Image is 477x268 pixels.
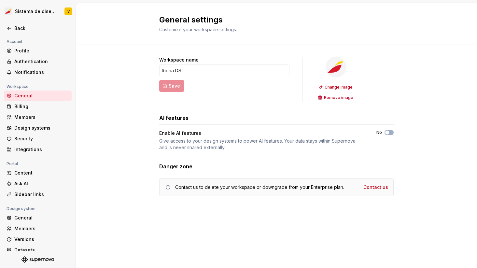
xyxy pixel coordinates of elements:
div: Ask AI [14,180,69,187]
a: Members [4,112,72,122]
div: Versions [14,236,69,243]
div: Members [14,225,69,232]
h3: Danger zone [159,162,192,170]
div: Content [14,170,69,176]
button: Remove image [316,93,356,102]
div: Account [4,38,25,46]
div: Portal [4,160,21,168]
a: Billing [4,101,72,112]
div: Datasets [14,247,69,253]
a: Design systems [4,123,72,133]
a: Notifications [4,67,72,78]
label: Workspace name [159,57,199,63]
div: Contact us to delete your workspace or downgrade from your Enterprise plan. [175,184,344,190]
div: Members [14,114,69,120]
a: Datasets [4,245,72,255]
a: General [4,91,72,101]
div: Back [14,25,69,32]
a: Ask AI [4,178,72,189]
a: Content [4,168,72,178]
a: Security [4,134,72,144]
h3: AI features [159,114,189,122]
a: Sidebar links [4,189,72,200]
div: General [14,92,69,99]
a: Back [4,23,72,34]
a: Contact us [363,184,388,190]
h2: General settings [159,15,386,25]
div: Sidebar links [14,191,69,198]
a: Versions [4,234,72,245]
a: General [4,213,72,223]
a: Profile [4,46,72,56]
div: Integrations [14,146,69,153]
div: Profile [14,48,69,54]
div: Sistema de diseño Iberia [15,8,57,15]
img: 55604660-494d-44a9-beb2-692398e9940a.png [5,7,12,15]
span: Change image [325,85,353,90]
a: Authentication [4,56,72,67]
div: Give access to your design systems to power AI features. Your data stays within Supernova and is ... [159,138,365,151]
div: General [14,215,69,221]
span: Remove image [324,95,353,100]
a: Members [4,223,72,234]
img: 55604660-494d-44a9-beb2-692398e9940a.png [326,57,346,78]
div: Enable AI features [159,130,365,136]
button: Change image [316,83,356,92]
span: Customize your workspace settings. [159,27,237,32]
div: Notifications [14,69,69,76]
label: No [376,130,382,135]
svg: Supernova Logo [21,256,54,263]
div: Security [14,135,69,142]
div: Authentication [14,58,69,65]
div: Workspace [4,83,31,91]
a: Integrations [4,144,72,155]
div: Design system [4,205,38,213]
button: Sistema de diseño IberiaV [1,4,74,19]
div: Design systems [14,125,69,131]
div: Billing [14,103,69,110]
div: V [67,9,70,14]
